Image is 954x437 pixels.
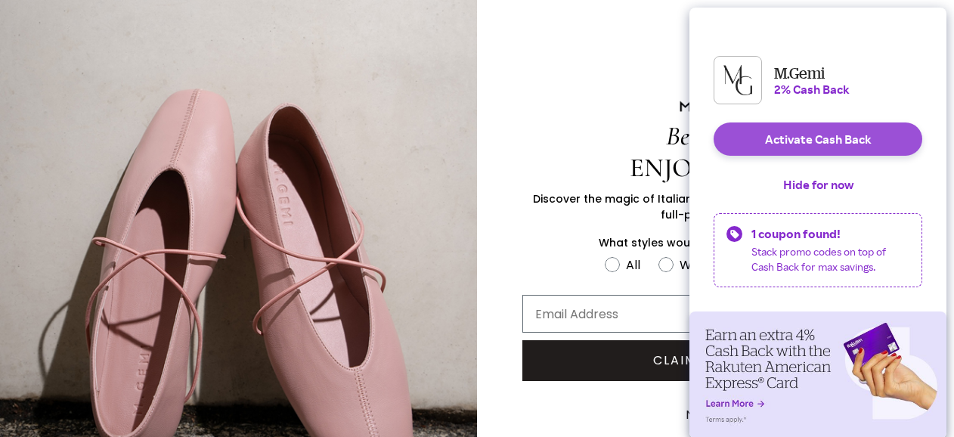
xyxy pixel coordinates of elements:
[921,6,948,33] button: Close dialog
[678,100,754,113] img: M.GEMI
[680,256,735,274] div: Women's
[678,396,753,434] button: No, Grazie
[599,235,832,250] span: What styles would you like to hear about?
[630,152,801,184] span: ENJOY $50 OFF
[522,340,909,381] button: CLAIM YOUR GIFT
[533,191,899,222] span: Discover the magic of Italian craftsmanship with $50 off your first full-price purchase.
[666,120,765,152] span: Benvenuta
[626,256,640,274] div: All
[522,295,909,333] input: Email Address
